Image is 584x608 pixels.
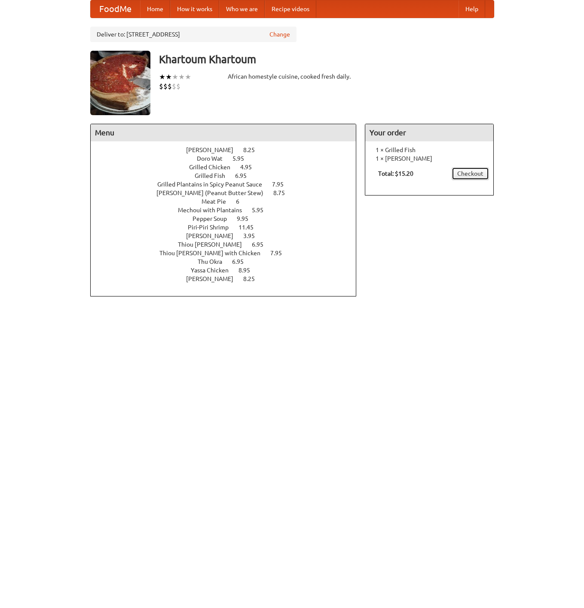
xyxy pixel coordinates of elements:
[163,82,168,91] li: $
[156,189,272,196] span: [PERSON_NAME] (Peanut Butter Stew)
[265,0,316,18] a: Recipe videos
[228,72,357,81] div: African homestyle cuisine, cooked fresh daily.
[178,207,279,214] a: Mechoui with Plantains 5.95
[378,170,413,177] b: Total: $15.20
[188,224,237,231] span: Piri-Piri Shrimp
[186,275,271,282] a: [PERSON_NAME] 8.25
[273,189,294,196] span: 8.75
[195,172,234,179] span: Grilled Fish
[236,198,248,205] span: 6
[170,0,219,18] a: How it works
[140,0,170,18] a: Home
[252,241,272,248] span: 6.95
[243,275,263,282] span: 8.25
[198,258,260,265] a: Thu Okra 6.95
[188,224,269,231] a: Piri-Piri Shrimp 11.45
[159,72,165,82] li: ★
[186,147,242,153] span: [PERSON_NAME]
[270,250,290,257] span: 7.95
[176,82,180,91] li: $
[159,82,163,91] li: $
[197,155,231,162] span: Doro Wat
[452,167,489,180] a: Checkout
[159,51,494,68] h3: Khartoum Khartoum
[269,30,290,39] a: Change
[157,181,300,188] a: Grilled Plantains in Spicy Peanut Sauce 7.95
[186,232,271,239] a: [PERSON_NAME] 3.95
[370,154,489,163] li: 1 × [PERSON_NAME]
[189,164,268,171] a: Grilled Chicken 4.95
[91,0,140,18] a: FoodMe
[232,155,253,162] span: 5.95
[90,27,297,42] div: Deliver to: [STREET_ADDRESS]
[178,72,185,82] li: ★
[237,215,257,222] span: 9.95
[193,215,264,222] a: Pepper Soup 9.95
[186,232,242,239] span: [PERSON_NAME]
[178,207,251,214] span: Mechoui with Plantains
[195,172,263,179] a: Grilled Fish 6.95
[235,172,255,179] span: 6.95
[459,0,485,18] a: Help
[191,267,237,274] span: Yassa Chicken
[157,181,271,188] span: Grilled Plantains in Spicy Peanut Sauce
[272,181,292,188] span: 7.95
[90,51,150,115] img: angular.jpg
[198,258,231,265] span: Thu Okra
[197,155,260,162] a: Doro Wat 5.95
[370,146,489,154] li: 1 × Grilled Fish
[202,198,235,205] span: Meat Pie
[172,82,176,91] li: $
[186,147,271,153] a: [PERSON_NAME] 8.25
[168,82,172,91] li: $
[186,275,242,282] span: [PERSON_NAME]
[232,258,252,265] span: 6.95
[243,147,263,153] span: 8.25
[172,72,178,82] li: ★
[252,207,272,214] span: 5.95
[156,189,301,196] a: [PERSON_NAME] (Peanut Butter Stew) 8.75
[185,72,191,82] li: ★
[165,72,172,82] li: ★
[202,198,255,205] a: Meat Pie 6
[238,224,262,231] span: 11.45
[91,124,356,141] h4: Menu
[191,267,266,274] a: Yassa Chicken 8.95
[193,215,235,222] span: Pepper Soup
[189,164,239,171] span: Grilled Chicken
[243,232,263,239] span: 3.95
[159,250,298,257] a: Thiou [PERSON_NAME] with Chicken 7.95
[365,124,493,141] h4: Your order
[178,241,251,248] span: Thiou [PERSON_NAME]
[240,164,260,171] span: 4.95
[238,267,259,274] span: 8.95
[219,0,265,18] a: Who we are
[159,250,269,257] span: Thiou [PERSON_NAME] with Chicken
[178,241,279,248] a: Thiou [PERSON_NAME] 6.95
